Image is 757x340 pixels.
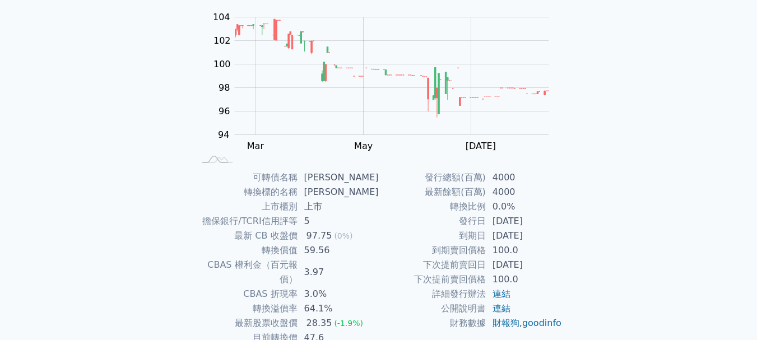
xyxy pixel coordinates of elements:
div: 28.35 [304,316,335,330]
iframe: Chat Widget [701,286,757,340]
td: 4000 [486,185,563,199]
tspan: 96 [219,106,230,117]
td: 4000 [486,170,563,185]
td: 64.1% [298,301,379,316]
td: 財務數據 [379,316,486,330]
td: , [486,316,563,330]
tspan: [DATE] [466,141,496,151]
td: 3.0% [298,287,379,301]
tspan: Mar [247,141,264,151]
td: 到期賣回價格 [379,243,486,258]
g: Chart [207,12,566,151]
td: 轉換溢價率 [195,301,298,316]
td: 3.97 [298,258,379,287]
td: 擔保銀行/TCRI信用評等 [195,214,298,229]
td: 到期日 [379,229,486,243]
td: [DATE] [486,214,563,229]
td: 下次提前賣回價格 [379,272,486,287]
td: 下次提前賣回日 [379,258,486,272]
td: 轉換價值 [195,243,298,258]
td: CBAS 折現率 [195,287,298,301]
div: 聊天小工具 [701,286,757,340]
a: 連結 [493,303,510,314]
td: 上市 [298,199,379,214]
td: 上市櫃別 [195,199,298,214]
tspan: 104 [213,12,230,22]
a: goodinfo [522,318,561,328]
td: 可轉債名稱 [195,170,298,185]
tspan: 102 [213,35,231,46]
td: [DATE] [486,258,563,272]
td: [PERSON_NAME] [298,170,379,185]
tspan: 98 [219,82,230,93]
td: 最新 CB 收盤價 [195,229,298,243]
td: 發行總額(百萬) [379,170,486,185]
td: 發行日 [379,214,486,229]
td: 100.0 [486,272,563,287]
span: (0%) [334,231,352,240]
td: 5 [298,214,379,229]
div: 97.75 [304,229,335,243]
td: [PERSON_NAME] [298,185,379,199]
span: (-1.9%) [334,319,363,328]
td: 100.0 [486,243,563,258]
a: 財報狗 [493,318,519,328]
td: 最新股票收盤價 [195,316,298,330]
td: 最新餘額(百萬) [379,185,486,199]
td: 公開說明書 [379,301,486,316]
td: 0.0% [486,199,563,214]
tspan: 94 [218,129,229,140]
tspan: May [354,141,373,151]
a: 連結 [493,288,510,299]
td: 詳細發行辦法 [379,287,486,301]
td: 59.56 [298,243,379,258]
td: 轉換標的名稱 [195,185,298,199]
td: [DATE] [486,229,563,243]
td: 轉換比例 [379,199,486,214]
td: CBAS 權利金（百元報價） [195,258,298,287]
tspan: 100 [213,59,231,69]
